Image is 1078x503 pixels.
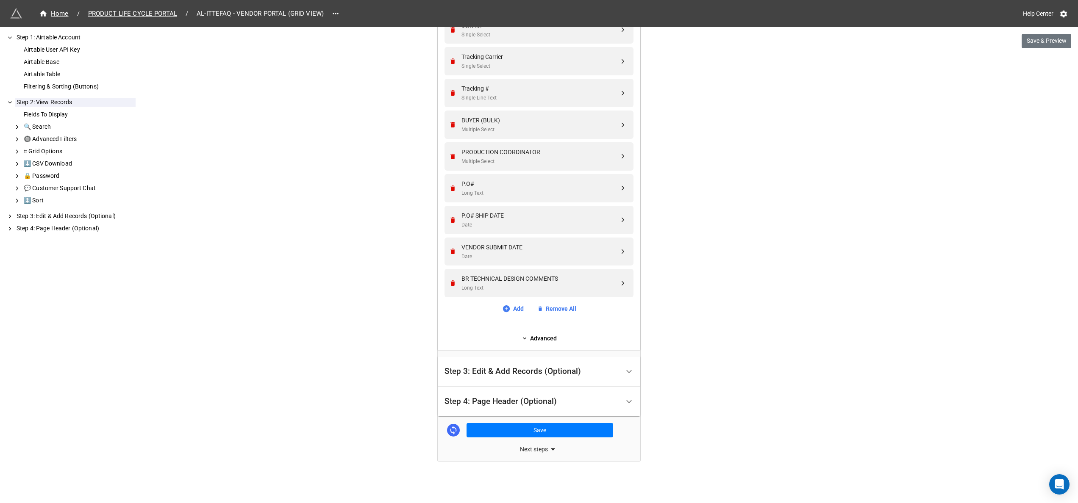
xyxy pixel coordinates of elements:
[449,216,459,224] a: Remove
[22,122,136,131] div: 🔍 Search
[22,58,136,66] div: Airtable Base
[449,121,459,128] a: Remove
[77,9,80,18] li: /
[461,52,619,61] div: Tracking Carrier
[447,424,460,437] a: Sync Base Structure
[449,89,459,97] a: Remove
[449,153,459,160] a: Remove
[449,248,459,255] a: Remove
[461,147,619,157] div: PRODUCTION COORDINATOR
[461,284,619,292] div: Long Text
[461,158,619,166] div: Multiple Select
[461,179,619,188] div: P.O#
[186,9,188,18] li: /
[502,304,524,313] a: Add
[537,304,576,313] a: Remove All
[449,26,459,33] a: Remove
[22,70,136,79] div: Airtable Table
[15,33,136,42] div: Step 1: Airtable Account
[83,8,182,19] a: PRODUCT LIFE CYCLE PORTAL
[461,31,619,39] div: Single Select
[1049,474,1070,495] div: Open Intercom Messenger
[192,9,329,19] span: AL-ITTEFAQ - VENDOR PORTAL (GRID VIEW)
[22,82,136,91] div: Filtering & Sorting (Buttons)
[34,8,74,19] a: Home
[461,62,619,70] div: Single Select
[34,8,329,19] nav: breadcrumb
[461,274,619,283] div: BR TECHNICAL DESIGN COMMENTS
[438,444,640,454] div: Next steps
[467,423,613,437] button: Save
[1022,34,1071,48] button: Save & Preview
[461,126,619,134] div: Multiple Select
[22,135,136,144] div: 🔘 Advanced Filters
[445,367,581,376] div: Step 3: Edit & Add Records (Optional)
[22,159,136,168] div: ⬇️ CSV Download
[22,110,136,119] div: Fields To Display
[461,221,619,229] div: Date
[449,279,459,287] a: Remove
[445,397,557,406] div: Step 4: Page Header (Optional)
[461,94,619,102] div: Single Line Text
[445,334,633,343] a: Advanced
[15,98,136,107] div: Step 2: View Records
[15,224,136,233] div: Step 4: Page Header (Optional)
[461,84,619,93] div: Tracking #
[39,9,69,19] div: Home
[22,171,136,180] div: 🔒 Password
[22,147,136,156] div: ⌗ Grid Options
[438,387,640,417] div: Step 4: Page Header (Optional)
[15,212,136,221] div: Step 3: Edit & Add Records (Optional)
[449,58,459,65] a: Remove
[461,211,619,220] div: P.O# SHIP DATE
[10,8,22,19] img: miniextensions-icon.73ae0678.png
[83,9,182,19] span: PRODUCT LIFE CYCLE PORTAL
[1017,6,1059,21] a: Help Center
[461,189,619,197] div: Long Text
[22,184,136,193] div: 💬 Customer Support Chat
[461,116,619,125] div: BUYER (BULK)
[449,185,459,192] a: Remove
[22,45,136,54] div: Airtable User API Key
[461,243,619,252] div: VENDOR SUBMIT DATE
[438,357,640,387] div: Step 3: Edit & Add Records (Optional)
[22,196,136,205] div: ↕️ Sort
[461,253,619,261] div: Date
